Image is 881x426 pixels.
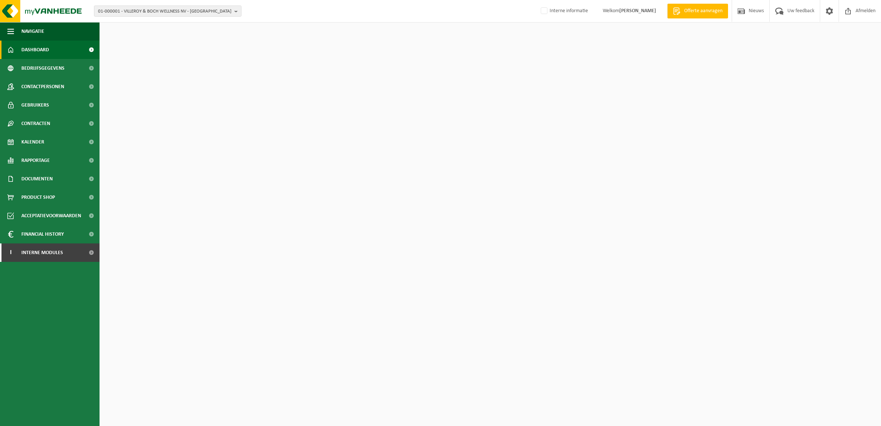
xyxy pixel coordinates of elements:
span: Acceptatievoorwaarden [21,207,81,225]
span: Kalender [21,133,44,151]
span: Contracten [21,114,50,133]
span: Product Shop [21,188,55,207]
span: Dashboard [21,41,49,59]
span: I [7,243,14,262]
span: Rapportage [21,151,50,170]
span: Bedrijfsgegevens [21,59,65,77]
strong: [PERSON_NAME] [619,8,656,14]
label: Interne informatie [539,6,588,17]
span: Financial History [21,225,64,243]
span: Navigatie [21,22,44,41]
span: Offerte aanvragen [682,7,724,15]
span: Gebruikers [21,96,49,114]
span: Contactpersonen [21,77,64,96]
button: 01-000001 - VILLEROY & BOCH WELLNESS NV - [GEOGRAPHIC_DATA] [94,6,241,17]
span: Interne modules [21,243,63,262]
a: Offerte aanvragen [667,4,728,18]
span: Documenten [21,170,53,188]
span: 01-000001 - VILLEROY & BOCH WELLNESS NV - [GEOGRAPHIC_DATA] [98,6,231,17]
